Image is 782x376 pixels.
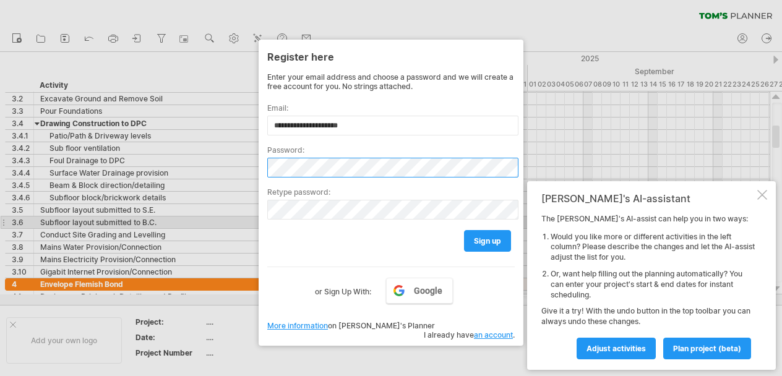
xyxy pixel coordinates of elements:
div: Register here [267,45,515,67]
li: Would you like more or different activities in the left column? Please describe the changes and l... [551,232,755,263]
div: Enter your email address and choose a password and we will create a free account for you. No stri... [267,72,515,91]
label: Retype password: [267,187,515,197]
a: More information [267,321,328,330]
span: Google [414,286,442,296]
a: sign up [464,230,511,252]
span: plan project (beta) [673,344,741,353]
span: I already have . [424,330,515,340]
a: an account [474,330,513,340]
span: sign up [474,236,501,246]
a: plan project (beta) [663,338,751,359]
div: [PERSON_NAME]'s AI-assistant [541,192,755,205]
a: Adjust activities [577,338,656,359]
li: Or, want help filling out the planning automatically? You can enter your project's start & end da... [551,269,755,300]
a: Google [386,278,453,304]
label: or Sign Up With: [315,278,371,299]
label: Password: [267,145,515,155]
label: Email: [267,103,515,113]
div: The [PERSON_NAME]'s AI-assist can help you in two ways: Give it a try! With the undo button in th... [541,214,755,359]
span: on [PERSON_NAME]'s Planner [267,321,435,330]
span: Adjust activities [586,344,646,353]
